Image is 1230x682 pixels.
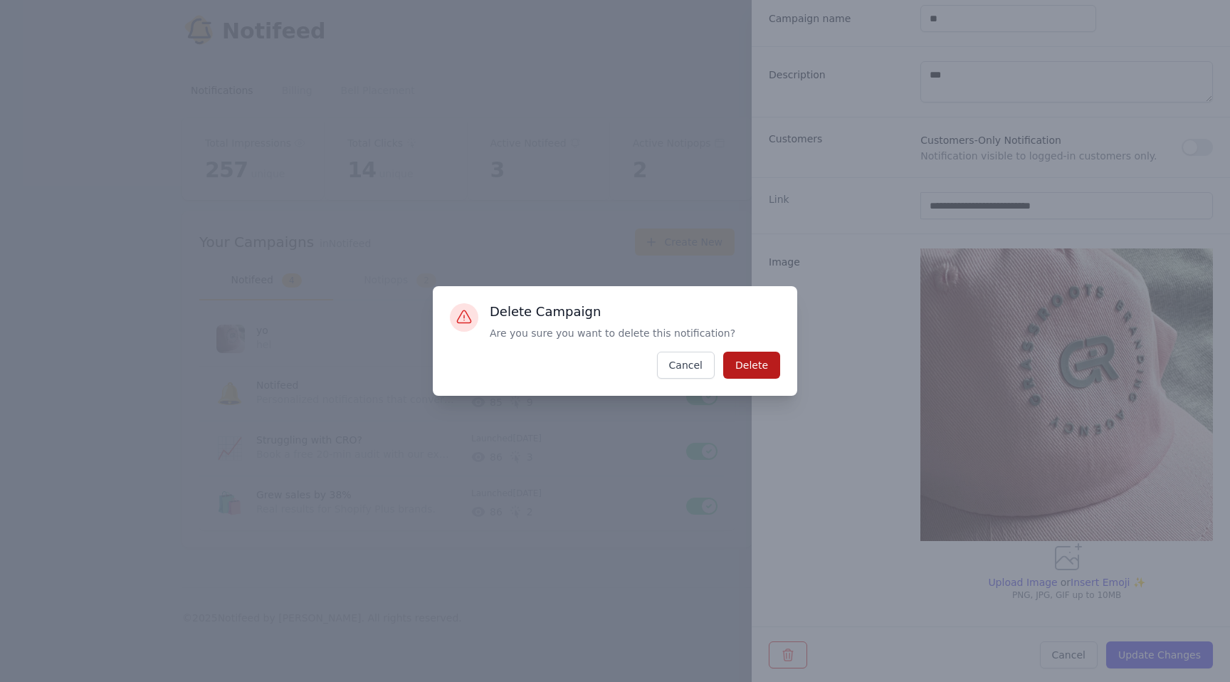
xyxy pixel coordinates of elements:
[657,352,715,379] button: Cancel
[43,18,267,38] h1: Notifeed
[490,303,735,320] h3: Delete Campaign
[57,88,176,102] h4: Typically replies within a day .
[226,488,238,495] tspan: GIF
[119,457,180,466] span: We run on Gist
[216,473,247,513] button: />GIF
[222,486,241,498] g: />
[43,46,267,74] h2: Don't see Notifeed in your header? Let me know and I'll set it up! ✅
[490,326,735,340] p: Are you sure you want to delete this notification?
[723,352,780,379] button: Delete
